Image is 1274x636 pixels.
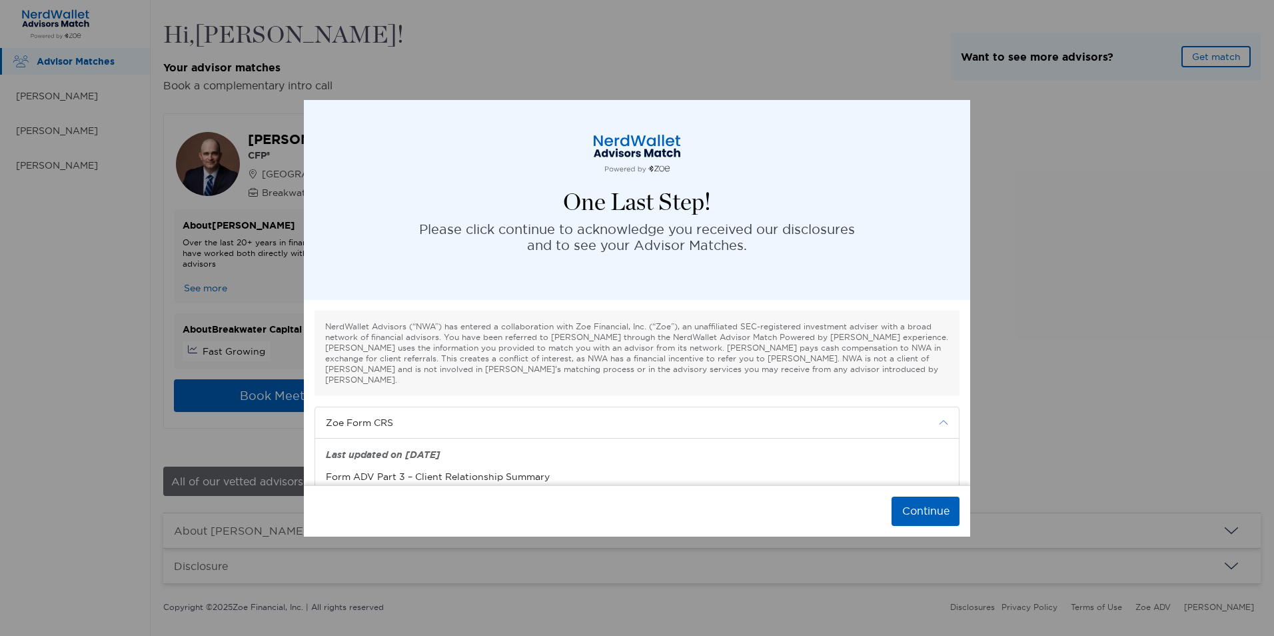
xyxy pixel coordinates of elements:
[325,321,949,385] p: NerdWallet Advisors (“NWA”) has entered a collaboration with Zoe Financial, Inc. (“Zoe”), an unaf...
[563,189,711,216] h4: One Last Step!
[419,221,855,253] p: Please click continue to acknowledge you received our disclosures and to see your Advisor Matches.
[570,133,704,173] img: logo
[892,497,959,526] button: Continue
[315,407,959,438] div: icon arrowZoe Form CRS
[304,100,970,537] div: modal
[326,449,948,461] div: Last updated on [DATE]
[326,415,931,430] span: Zoe Form CRS
[939,418,948,427] img: icon arrow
